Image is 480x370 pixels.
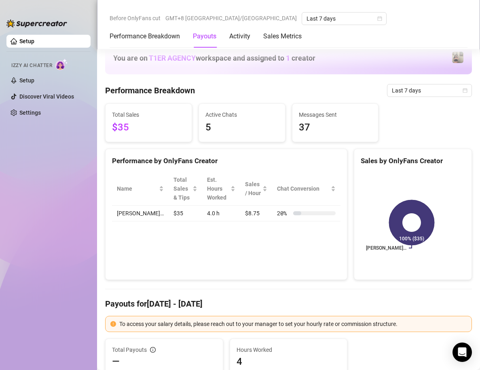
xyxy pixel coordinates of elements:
[299,120,372,135] span: 37
[105,85,195,96] h4: Performance Breakdown
[463,88,467,93] span: calendar
[105,298,472,309] h4: Payouts for [DATE] - [DATE]
[149,54,196,62] span: T1ER AGENCY
[263,32,302,41] div: Sales Metrics
[237,345,341,354] span: Hours Worked
[112,120,185,135] span: $35
[307,13,382,25] span: Last 7 days
[11,62,52,69] span: Izzy AI Chatter
[366,245,406,251] text: [PERSON_NAME]…
[240,172,273,206] th: Sales / Hour
[169,206,202,221] td: $35
[193,32,216,41] div: Payouts
[112,110,185,119] span: Total Sales
[169,172,202,206] th: Total Sales & Tips
[112,156,340,166] div: Performance by OnlyFans Creator
[392,84,467,97] span: Last 7 days
[150,347,156,353] span: info-circle
[6,19,67,27] img: logo-BBDzfeDw.svg
[119,320,467,328] div: To access your salary details, please reach out to your manager to set your hourly rate or commis...
[110,12,161,24] span: Before OnlyFans cut
[165,12,297,24] span: GMT+8 [GEOGRAPHIC_DATA]/[GEOGRAPHIC_DATA]
[112,355,120,368] span: —
[207,175,229,202] div: Est. Hours Worked
[19,38,34,44] a: Setup
[229,32,250,41] div: Activity
[112,345,147,354] span: Total Payouts
[205,120,279,135] span: 5
[19,109,41,116] a: Settings
[277,184,329,193] span: Chat Conversion
[277,209,290,218] span: 20 %
[272,172,340,206] th: Chat Conversion
[377,16,382,21] span: calendar
[286,54,290,62] span: 1
[299,110,372,119] span: Messages Sent
[110,321,116,327] span: exclamation-circle
[112,172,169,206] th: Name
[237,355,341,368] span: 4
[240,206,273,221] td: $8.75
[205,110,279,119] span: Active Chats
[452,52,463,63] img: Luna
[453,343,472,362] div: Open Intercom Messenger
[361,156,465,166] div: Sales by OnlyFans Creator
[113,54,315,63] h1: You are on workspace and assigned to creator
[202,206,240,221] td: 4.0 h
[110,32,180,41] div: Performance Breakdown
[19,77,34,84] a: Setup
[55,59,68,70] img: AI Chatter
[112,206,169,221] td: [PERSON_NAME]…
[245,180,261,198] span: Sales / Hour
[173,175,191,202] span: Total Sales & Tips
[117,184,157,193] span: Name
[19,93,74,100] a: Discover Viral Videos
